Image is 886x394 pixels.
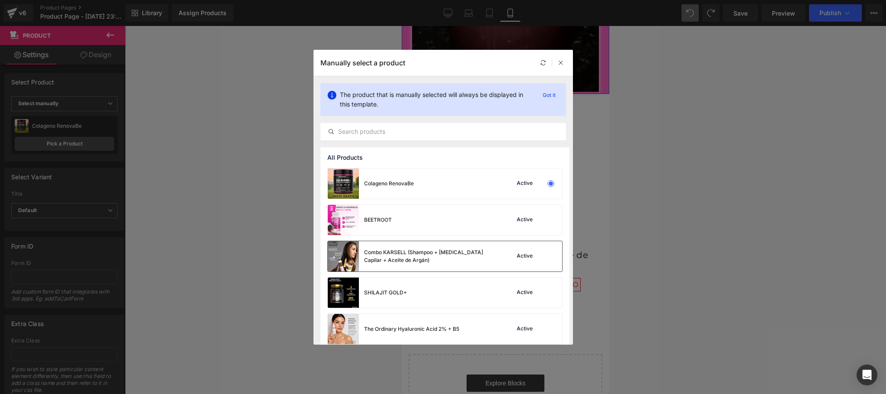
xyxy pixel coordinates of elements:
[515,216,534,223] div: Active
[515,326,534,333] div: Active
[364,249,494,264] div: Combo KARSELL (Shampoo + [MEDICAL_DATA] Capilar + Aceite de Argán)
[328,168,359,199] img: product-img
[515,180,534,187] div: Active
[328,314,359,344] img: product-img
[364,216,392,224] div: BEETROOT
[364,180,414,187] div: Colageno RenovaBe
[364,289,407,297] div: SHILAJIT GOLD+
[539,90,559,100] p: Got it
[4,213,203,245] a: Combo KARSELL (Shampoo + [MEDICAL_DATA] Capilar + Aceite de Argán)
[515,289,534,296] div: Active
[136,255,149,263] span: 18%
[44,94,163,213] img: Combo KARSELL (Shampoo + Botox Capilar + Aceite de Argán)
[321,126,566,137] input: Search products
[320,58,405,67] p: Manually select a product
[364,325,459,333] div: The Ordinary Hyaluronic Acid 2% + B5
[328,241,359,271] img: product-img
[65,349,143,366] a: Explore Blocks
[515,253,534,260] div: Active
[320,147,569,168] div: All Products
[92,253,131,263] span: S/. 169.90
[29,246,88,268] span: S/. 139.90
[340,90,532,109] p: The product that is manually selected will always be displayed in this template.
[328,278,359,308] img: product-img
[151,255,176,263] span: DSCTO
[328,205,359,235] img: product-img
[857,365,877,385] div: Open Intercom Messenger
